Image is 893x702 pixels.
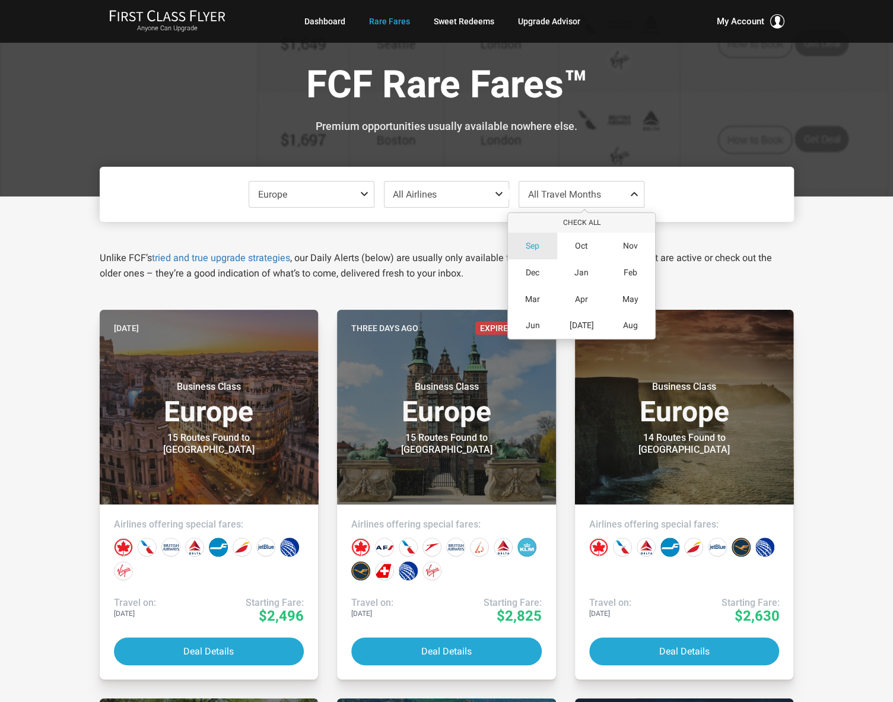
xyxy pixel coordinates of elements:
[755,538,774,557] div: United
[258,189,287,200] span: Europe
[369,11,410,32] a: Rare Fares
[161,538,180,557] div: British Airways
[708,538,727,557] div: JetBlue
[351,561,370,580] div: Lufthansa
[574,268,589,278] span: Jan
[525,320,539,331] span: Jun
[114,519,304,531] h4: Airlines offering special fares:
[422,561,441,580] div: Virgin Atlantic
[575,310,794,679] a: [DATE]Business ClassEurope14 Routes Found to [GEOGRAPHIC_DATA]Airlines offering special fares:Tra...
[570,320,594,331] span: [DATE]
[109,24,225,33] small: Anyone Can Upgrade
[684,538,703,557] div: Iberia
[393,189,437,200] span: All Airlines
[135,381,283,393] small: Business Class
[434,11,494,32] a: Sweet Redeems
[575,294,588,304] span: Apr
[351,519,542,531] h4: Airlines offering special fares:
[114,538,133,557] div: Air Canada
[114,381,304,426] h3: Europe
[589,637,780,665] button: Deal Details
[375,561,394,580] div: Swiss
[351,538,370,557] div: Air Canada
[623,320,638,331] span: Aug
[622,294,638,304] span: May
[526,268,539,278] span: Dec
[624,268,637,278] span: Feb
[351,637,542,665] button: Deal Details
[109,120,785,132] h3: Premium opportunities usually available nowhere else.
[422,538,441,557] div: Austrian Airlines‎
[517,538,536,557] div: KLM
[138,538,157,557] div: American Airlines
[109,9,225,22] img: First Class Flyer
[610,381,758,393] small: Business Class
[109,9,225,33] a: First Class FlyerAnyone Can Upgrade
[372,432,520,456] div: 15 Routes Found to [GEOGRAPHIC_DATA]
[494,538,513,557] div: Delta Airlines
[475,322,542,335] span: Expires Soon
[732,538,751,557] div: Lufthansa
[399,561,418,580] div: United
[256,538,275,557] div: JetBlue
[470,538,489,557] div: Brussels Airlines
[717,14,784,28] button: My Account
[525,294,540,304] span: Mar
[100,250,794,281] p: Unlike FCF’s , our Daily Alerts (below) are usually only available for a short time. Jump on thos...
[280,538,299,557] div: United
[351,322,418,335] time: Three days ago
[304,11,345,32] a: Dashboard
[114,322,139,335] time: [DATE]
[114,637,304,665] button: Deal Details
[446,538,465,557] div: British Airways
[717,14,764,28] span: My Account
[575,241,588,251] span: Oct
[337,310,556,679] a: Three days agoExpires SoonBusiness ClassEurope15 Routes Found to [GEOGRAPHIC_DATA]Airlines offeri...
[660,538,679,557] div: Finnair
[610,432,758,456] div: 14 Routes Found to [GEOGRAPHIC_DATA]
[135,432,283,456] div: 15 Routes Found to [GEOGRAPHIC_DATA]
[375,538,394,557] div: Air France
[589,538,608,557] div: Air Canada
[508,213,655,233] button: Check All
[518,11,580,32] a: Upgrade Advisor
[589,519,780,531] h4: Airlines offering special fares:
[351,381,542,426] h3: Europe
[100,310,319,679] a: [DATE]Business ClassEurope15 Routes Found to [GEOGRAPHIC_DATA]Airlines offering special fares:Tra...
[637,538,656,557] div: Delta Airlines
[233,538,252,557] div: Iberia
[526,241,539,251] span: Sep
[399,538,418,557] div: American Airlines
[528,189,601,200] span: All Travel Months
[372,381,520,393] small: Business Class
[185,538,204,557] div: Delta Airlines
[613,538,632,557] div: American Airlines
[114,561,133,580] div: Virgin Atlantic
[152,252,290,263] a: tried and true upgrade strategies
[589,381,780,426] h3: Europe
[209,538,228,557] div: Finnair
[623,241,638,251] span: Nov
[109,64,785,110] h1: FCF Rare Fares™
